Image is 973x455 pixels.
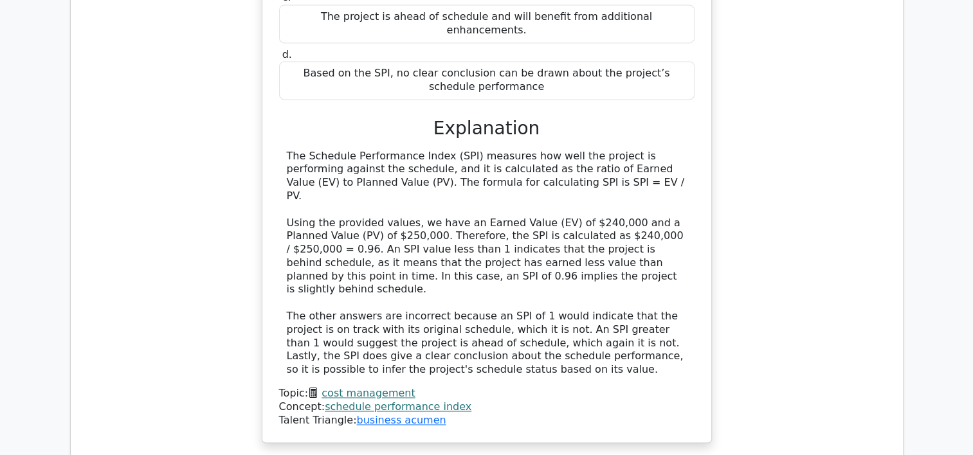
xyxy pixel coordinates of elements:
a: schedule performance index [325,400,471,413]
div: The Schedule Performance Index (SPI) measures how well the project is performing against the sche... [287,150,687,377]
a: business acumen [356,414,446,426]
div: Talent Triangle: [279,387,695,427]
div: Based on the SPI, no clear conclusion can be drawn about the project’s schedule performance [279,61,695,100]
div: Concept: [279,400,695,414]
div: Topic: [279,387,695,400]
span: d. [282,48,292,60]
div: The project is ahead of schedule and will benefit from additional enhancements. [279,4,695,43]
a: cost management [322,387,415,399]
h3: Explanation [287,118,687,139]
